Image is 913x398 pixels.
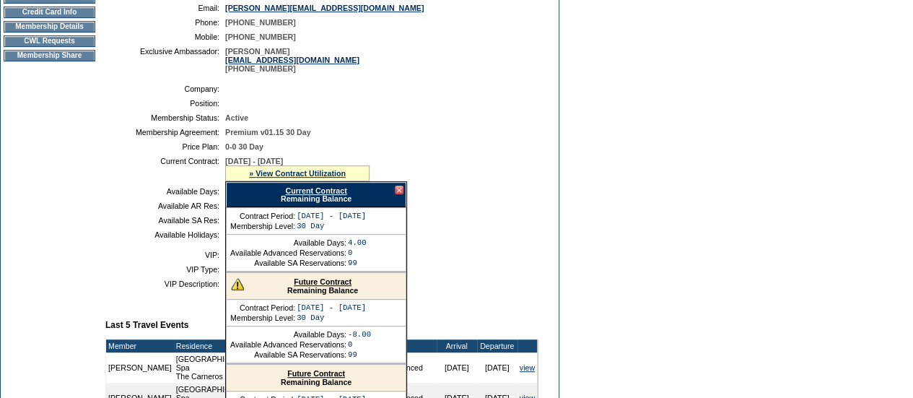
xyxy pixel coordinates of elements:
td: Available AR Res: [111,202,219,210]
a: view [520,363,535,372]
td: [DATE] - [DATE] [297,212,366,220]
td: Arrival [437,339,477,352]
a: Current Contract [285,186,346,195]
td: -8.00 [348,330,371,339]
td: Available Days: [230,330,346,339]
span: [PERSON_NAME] [PHONE_NUMBER] [225,47,359,73]
td: [GEOGRAPHIC_DATA], [US_STATE] - Carneros Resort and Spa The Carneros Resort and Spa 3 [174,352,387,383]
td: [DATE] [477,352,517,383]
td: Exclusive Ambassador: [111,47,219,73]
span: [PHONE_NUMBER] [225,18,296,27]
td: Departure [477,339,517,352]
td: 0 [348,248,367,257]
td: Contract Period: [230,303,295,312]
td: Residence [174,339,387,352]
td: Company: [111,85,219,93]
td: 30 Day [297,313,366,322]
td: Membership Details [4,21,95,33]
td: Phone: [111,18,219,27]
td: Available SA Reservations: [230,350,346,359]
td: 99 [348,259,367,267]
td: VIP Description: [111,280,219,288]
td: CWL Requests [4,35,95,47]
img: There are insufficient days and/or tokens to cover this reservation [231,277,244,290]
td: 99 [348,350,371,359]
span: [PHONE_NUMBER] [225,33,296,41]
a: Future Contract [294,277,351,286]
a: » View Contract Utilization [249,169,346,178]
a: [PERSON_NAME][EMAIL_ADDRESS][DOMAIN_NAME] [225,4,424,12]
td: Membership Share [4,50,95,61]
td: VIP Type: [111,265,219,274]
td: Membership Status: [111,113,219,122]
td: 30 Day [297,222,366,230]
b: Last 5 Travel Events [105,320,188,330]
td: Available SA Reservations: [230,259,346,267]
span: Premium v01.15 30 Day [225,128,310,137]
td: [DATE] - [DATE] [297,303,366,312]
td: Available SA Res: [111,216,219,225]
td: Available Advanced Reservations: [230,248,346,257]
td: Position: [111,99,219,108]
span: 0-0 30 Day [225,142,263,151]
td: Available Days: [230,238,346,247]
a: [EMAIL_ADDRESS][DOMAIN_NAME] [225,56,359,64]
td: Available Days: [111,187,219,196]
td: Membership Level: [230,313,295,322]
td: Email: [111,4,219,12]
td: Member [106,339,174,352]
td: Available Holidays: [111,230,219,239]
div: Remaining Balance [227,365,406,391]
td: 4.00 [348,238,367,247]
td: Contract Period: [230,212,295,220]
td: Type [386,339,436,352]
div: Remaining Balance [226,182,406,207]
td: Credit Card Info [4,7,95,18]
td: Available Advanced Reservations: [230,340,346,349]
td: VIP: [111,251,219,259]
td: Membership Agreement: [111,128,219,137]
td: Membership Level: [230,222,295,230]
div: Remaining Balance [227,273,406,300]
td: Advanced [386,352,436,383]
td: [PERSON_NAME] [106,352,174,383]
td: Current Contract: [111,157,219,181]
span: [DATE] - [DATE] [225,157,283,165]
a: Future Contract [287,369,345,378]
td: [DATE] [437,352,477,383]
td: Mobile: [111,33,219,41]
td: 0 [348,340,371,349]
td: Price Plan: [111,142,219,151]
span: Active [225,113,248,122]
